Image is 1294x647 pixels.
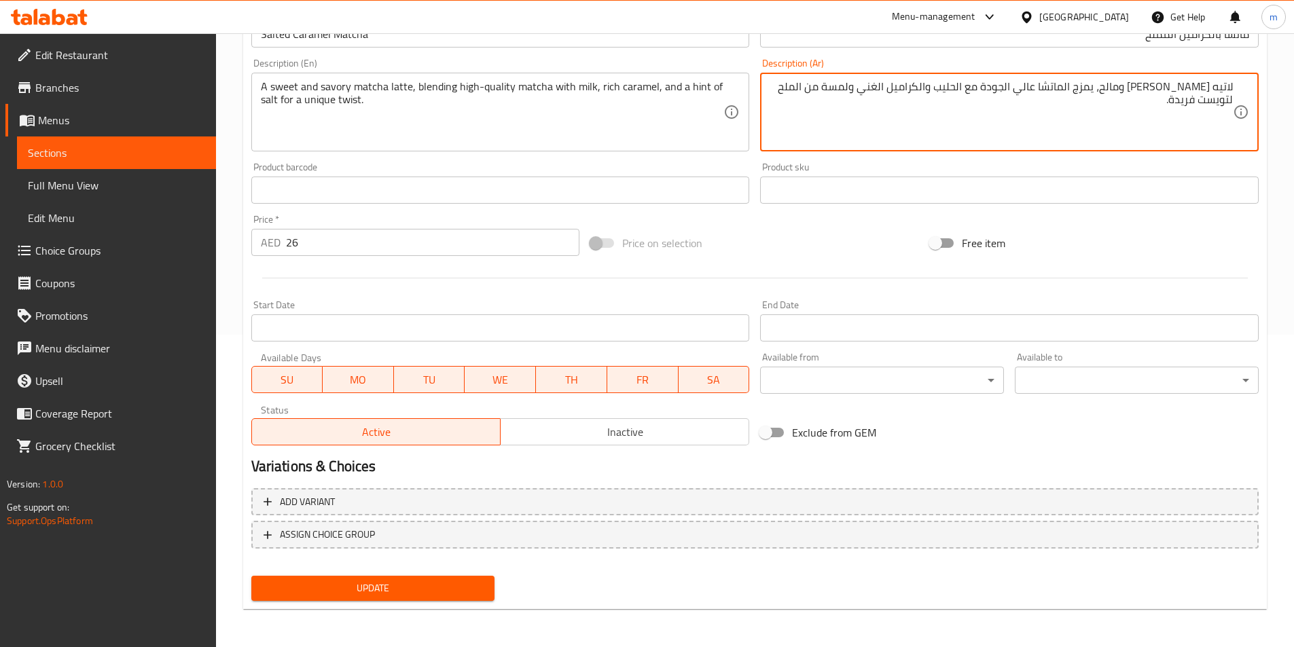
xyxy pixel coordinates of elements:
[328,370,389,390] span: MO
[28,145,205,161] span: Sections
[607,366,679,393] button: FR
[5,267,216,299] a: Coupons
[1270,10,1278,24] span: m
[17,136,216,169] a: Sections
[5,234,216,267] a: Choice Groups
[251,177,750,204] input: Please enter product barcode
[262,580,484,597] span: Update
[622,235,702,251] span: Price on selection
[465,366,536,393] button: WE
[35,373,205,389] span: Upsell
[500,418,749,445] button: Inactive
[261,80,724,145] textarea: A sweet and savory matcha latte, blending high-quality matcha with milk, rich caramel, and a hint...
[7,498,69,516] span: Get support on:
[38,112,205,128] span: Menus
[251,521,1259,549] button: ASSIGN CHOICE GROUP
[5,430,216,462] a: Grocery Checklist
[1039,10,1129,24] div: [GEOGRAPHIC_DATA]
[251,20,750,48] input: Enter name En
[7,475,40,493] span: Version:
[506,422,744,442] span: Inactive
[35,242,205,259] span: Choice Groups
[251,456,1259,477] h2: Variations & Choices
[5,39,216,71] a: Edit Restaurant
[35,79,205,96] span: Branches
[280,526,375,543] span: ASSIGN CHOICE GROUP
[28,210,205,226] span: Edit Menu
[261,234,281,251] p: AED
[251,488,1259,516] button: Add variant
[5,104,216,136] a: Menus
[257,370,318,390] span: SU
[323,366,394,393] button: MO
[280,494,335,511] span: Add variant
[7,512,93,530] a: Support.OpsPlatform
[35,438,205,454] span: Grocery Checklist
[35,340,205,356] span: Menu disclaimer
[5,365,216,397] a: Upsell
[28,177,205,193] span: Full Menu View
[399,370,460,390] span: TU
[760,20,1259,48] input: Enter name Ar
[251,418,501,445] button: Active
[962,235,1005,251] span: Free item
[286,229,580,256] input: Please enter price
[679,366,750,393] button: SA
[5,299,216,332] a: Promotions
[394,366,465,393] button: TU
[251,576,495,601] button: Update
[35,275,205,291] span: Coupons
[770,80,1233,145] textarea: لاتيه [PERSON_NAME] ومالح، يمزج الماتشا عالي الجودة مع الحليب والكراميل الغني ولمسة من الملح لتوي...
[792,424,876,441] span: Exclude from GEM
[684,370,744,390] span: SA
[5,332,216,365] a: Menu disclaimer
[35,308,205,324] span: Promotions
[760,367,1004,394] div: ​
[35,405,205,422] span: Coverage Report
[470,370,531,390] span: WE
[1015,367,1259,394] div: ​
[5,397,216,430] a: Coverage Report
[42,475,63,493] span: 1.0.0
[17,169,216,202] a: Full Menu View
[536,366,607,393] button: TH
[5,71,216,104] a: Branches
[760,177,1259,204] input: Please enter product sku
[613,370,673,390] span: FR
[257,422,495,442] span: Active
[541,370,602,390] span: TH
[17,202,216,234] a: Edit Menu
[35,47,205,63] span: Edit Restaurant
[251,366,323,393] button: SU
[892,9,975,25] div: Menu-management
